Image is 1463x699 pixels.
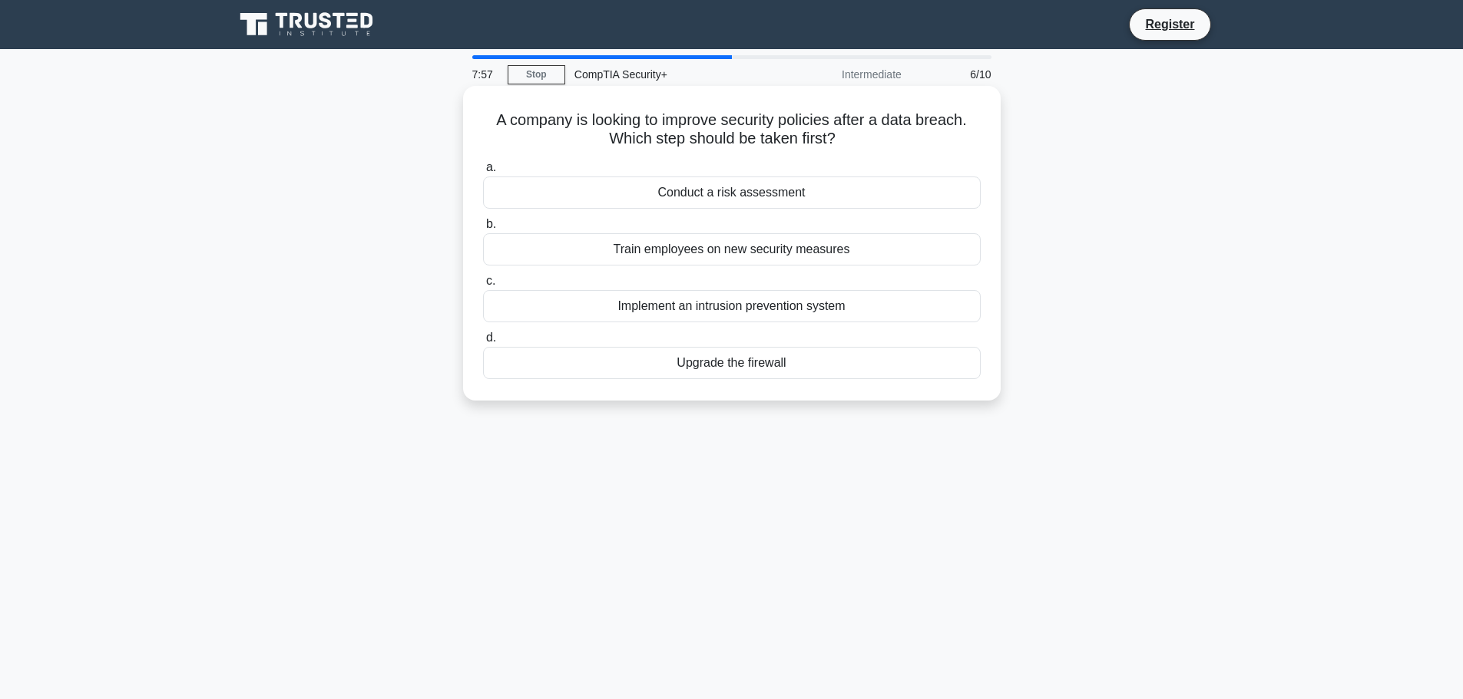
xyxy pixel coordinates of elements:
[483,233,981,265] div: Train employees on new security measures
[486,274,495,287] span: c.
[565,59,776,90] div: CompTIA Security+
[483,290,981,322] div: Implement an intrusion prevention system
[1136,15,1203,34] a: Register
[482,110,982,149] h5: A company is looking to improve security policies after a data breach. Which step should be taken...
[483,347,981,379] div: Upgrade the firewall
[463,59,508,90] div: 7:57
[486,331,496,344] span: d.
[776,59,911,90] div: Intermediate
[486,217,496,230] span: b.
[508,65,565,84] a: Stop
[911,59,1001,90] div: 6/10
[483,176,981,209] div: Conduct a risk assessment
[486,160,496,173] span: a.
